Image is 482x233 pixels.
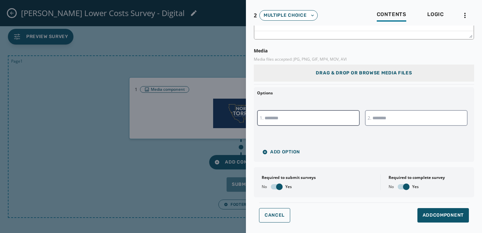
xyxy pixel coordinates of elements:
[262,175,316,180] label: Required to submit surveys
[264,12,307,19] span: Multiple choice
[5,5,214,12] body: Rich Text Area
[412,184,419,189] span: Yes
[422,8,449,23] button: Logic
[469,32,472,38] div: Press the Up and Down arrow keys to resize the editor.
[372,8,412,23] button: Contents
[254,48,474,54] div: Media
[262,149,300,155] span: Add Option
[389,175,445,180] label: Required to complete survey
[423,212,464,219] span: Add Component
[427,11,444,18] span: Logic
[259,208,290,223] button: Cancel
[389,184,394,189] span: No
[285,184,292,189] span: Yes
[254,11,257,19] span: 2
[265,213,285,218] span: Cancel
[377,11,406,18] span: Contents
[257,90,471,96] div: Options
[260,110,264,126] div: 1.
[262,184,267,189] span: No
[417,208,469,223] button: AddComponent
[316,70,412,76] span: Drag & Drop or browse media files
[259,10,318,21] button: Multiple choice
[257,146,305,159] button: Add Option
[254,57,474,62] span: Media files accepted: JPG, PNG, GIF, MP4, MOV, AVI
[368,110,372,126] div: 2.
